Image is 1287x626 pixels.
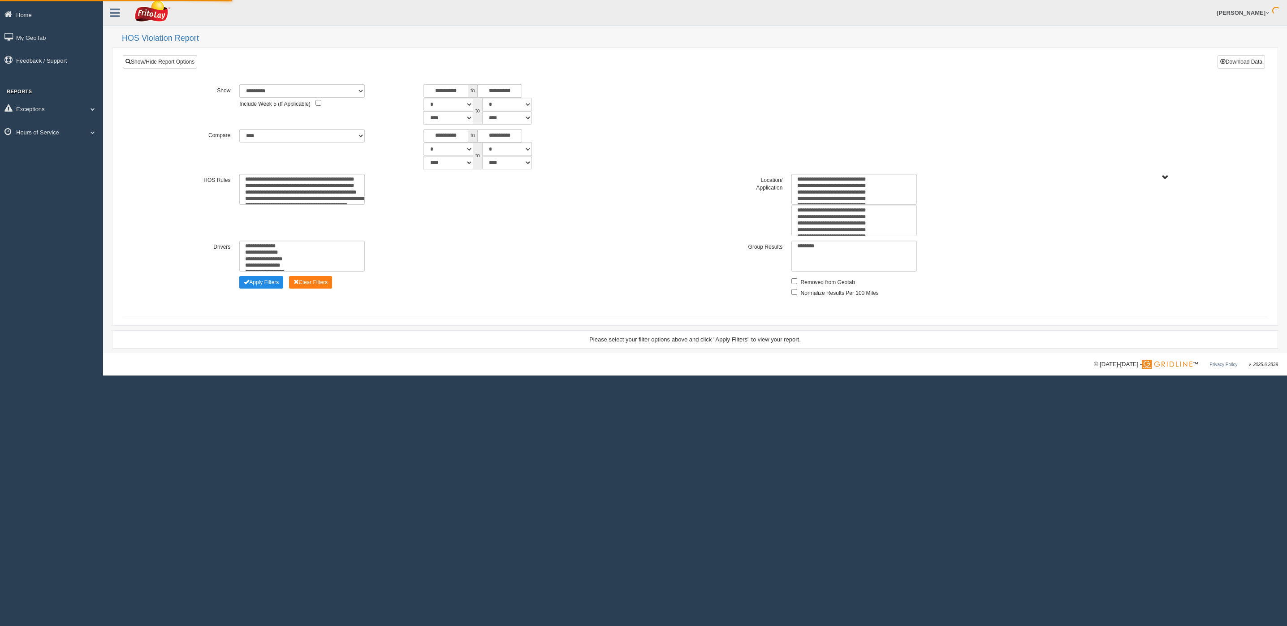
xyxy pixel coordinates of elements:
span: to [468,129,477,142]
button: Change Filter Options [289,276,333,289]
span: to [468,84,477,98]
button: Download Data [1218,55,1265,69]
button: Change Filter Options [239,276,283,289]
a: Privacy Policy [1209,362,1237,367]
label: Removed from Geotab [801,276,855,287]
div: Please select your filter options above and click "Apply Filters" to view your report. [120,335,1270,344]
img: Gridline [1142,360,1192,369]
span: to [473,142,482,169]
label: Show [143,84,235,95]
span: to [473,98,482,125]
h2: HOS Violation Report [122,34,1278,43]
span: v. 2025.6.2839 [1249,362,1278,367]
label: Drivers [143,241,235,251]
label: Location/ Application [695,174,787,192]
label: Group Results [695,241,787,251]
label: Compare [143,129,235,140]
label: HOS Rules [143,174,235,185]
label: Normalize Results Per 100 Miles [801,287,879,298]
label: Include Week 5 (If Applicable) [239,98,311,108]
div: © [DATE]-[DATE] - ™ [1094,360,1278,369]
a: Show/Hide Report Options [123,55,197,69]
